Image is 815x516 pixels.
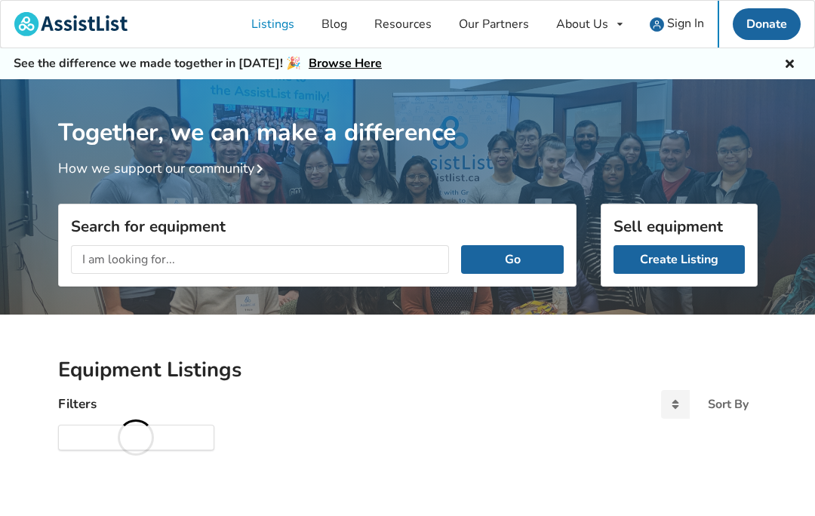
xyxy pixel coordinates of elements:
[556,18,608,30] div: About Us
[71,245,450,274] input: I am looking for...
[614,245,745,274] a: Create Listing
[733,8,801,40] a: Donate
[58,159,269,177] a: How we support our community
[58,357,758,383] h2: Equipment Listings
[636,1,718,48] a: user icon Sign In
[361,1,445,48] a: Resources
[308,1,361,48] a: Blog
[71,217,564,236] h3: Search for equipment
[58,79,758,148] h1: Together, we can make a difference
[445,1,543,48] a: Our Partners
[461,245,563,274] button: Go
[650,17,664,32] img: user icon
[238,1,308,48] a: Listings
[14,56,382,72] h5: See the difference we made together in [DATE]! 🎉
[58,395,97,413] h4: Filters
[309,55,382,72] a: Browse Here
[708,398,749,410] div: Sort By
[667,15,704,32] span: Sign In
[614,217,745,236] h3: Sell equipment
[14,12,128,36] img: assistlist-logo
